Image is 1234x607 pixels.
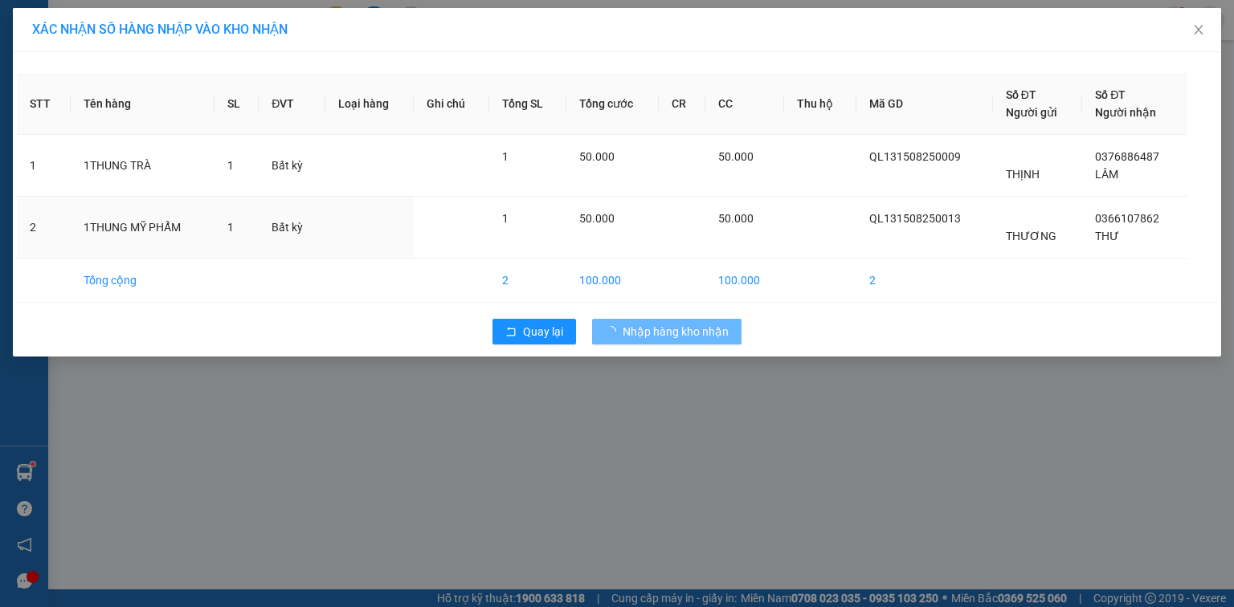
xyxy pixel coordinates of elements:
span: QL131508250009 [869,150,961,163]
span: rollback [505,326,517,339]
span: 50.000 [579,212,615,225]
span: 1 [502,212,509,225]
th: ĐVT [259,73,325,135]
span: Số ĐT [1095,88,1126,101]
th: Thu hộ [784,73,856,135]
td: 2 [856,259,993,303]
td: 1 [17,135,71,197]
td: 2 [17,197,71,259]
b: Biên nhận gởi hàng hóa [104,23,154,154]
th: Tổng cước [566,73,659,135]
td: 100.000 [566,259,659,303]
th: Loại hàng [325,73,415,135]
span: 0366107862 [1095,212,1159,225]
span: loading [605,326,623,337]
span: QL131508250013 [869,212,961,225]
td: 100.000 [705,259,784,303]
td: 2 [489,259,567,303]
span: Người gửi [1006,106,1057,119]
span: THƯƠNG [1006,230,1056,242]
span: 50.000 [718,150,754,163]
th: Tổng SL [489,73,567,135]
button: rollbackQuay lại [492,319,576,344]
span: XÁC NHẬN SỐ HÀNG NHẬP VÀO KHO NHẬN [32,22,288,37]
span: 50.000 [718,212,754,225]
th: Tên hàng [71,73,214,135]
span: 1 [502,150,509,163]
td: 1THUNG MỸ PHẨM [71,197,214,259]
span: 1 [227,221,234,234]
b: An Anh Limousine [20,104,88,179]
th: CC [705,73,784,135]
th: SL [215,73,259,135]
span: THƯ [1095,230,1119,242]
span: 1 [227,159,234,172]
span: Nhập hàng kho nhận [623,323,729,340]
span: 0376886487 [1095,150,1159,163]
span: close [1192,23,1205,36]
td: 1THUNG TRÀ [71,135,214,197]
span: 50.000 [579,150,615,163]
th: CR [659,73,705,135]
td: Tổng cộng [71,259,214,303]
span: LÂM [1095,168,1118,181]
th: Ghi chú [414,73,488,135]
span: Số ĐT [1006,88,1036,101]
td: Bất kỳ [259,135,325,197]
button: Close [1176,8,1221,53]
span: Quay lại [523,323,563,340]
button: Nhập hàng kho nhận [592,319,742,344]
span: THỊNH [1006,168,1040,181]
td: Bất kỳ [259,197,325,259]
th: Mã GD [856,73,993,135]
span: Người nhận [1095,106,1156,119]
th: STT [17,73,71,135]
